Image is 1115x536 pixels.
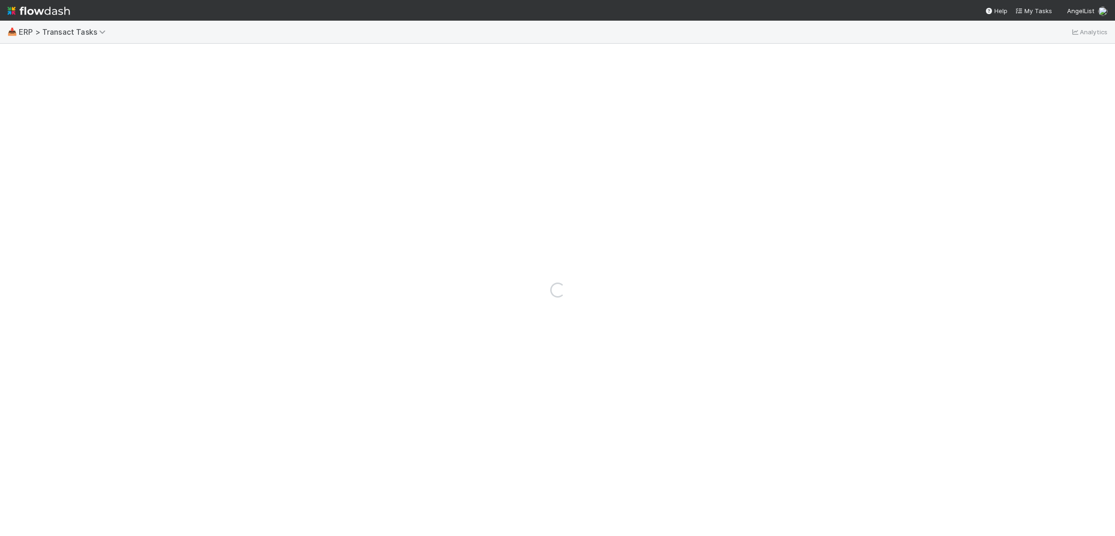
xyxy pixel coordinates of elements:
div: Help [985,6,1007,15]
img: logo-inverted-e16ddd16eac7371096b0.svg [8,3,70,19]
img: avatar_f5fedbe2-3a45-46b0-b9bb-d3935edf1c24.png [1098,7,1107,16]
a: Analytics [1070,26,1107,38]
span: AngelList [1067,7,1094,15]
span: 📥 [8,28,17,36]
span: ERP > Transact Tasks [19,27,110,37]
a: My Tasks [1015,6,1052,15]
span: My Tasks [1015,7,1052,15]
